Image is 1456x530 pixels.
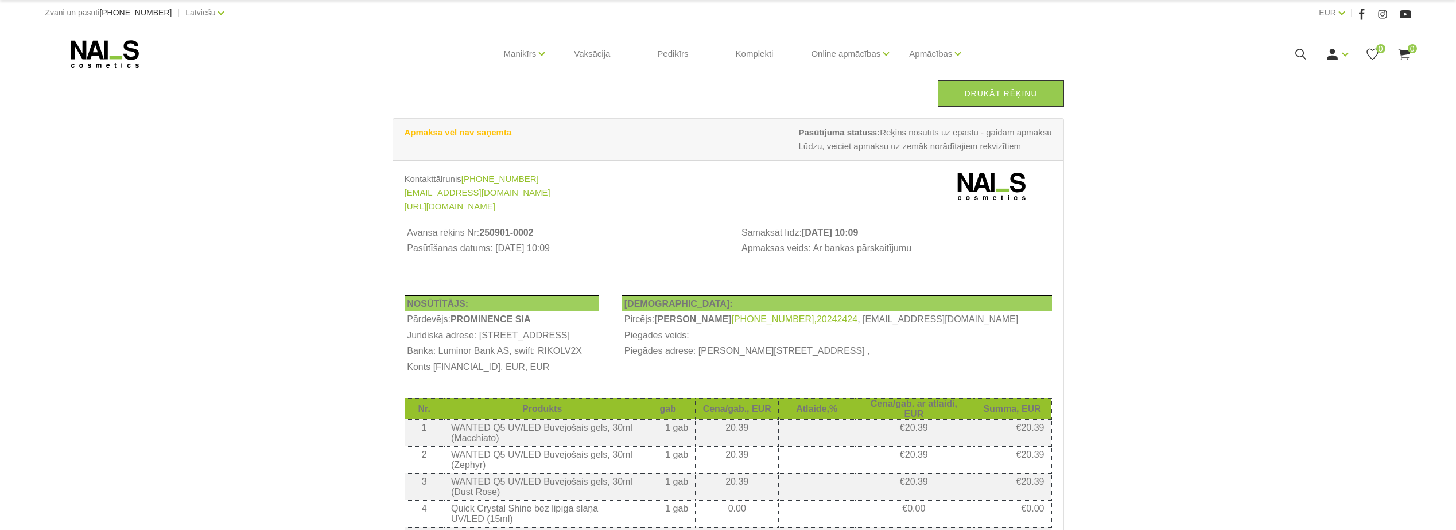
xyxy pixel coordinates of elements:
td: 1 gab [640,500,696,527]
td: Piegādes veids: [622,328,1052,344]
a: Latviešu [185,6,215,20]
td: 0.00 [696,500,779,527]
a: EUR [1319,6,1336,20]
td: 4 [405,500,444,527]
th: NOSŪTĪTĀJS: [405,295,599,311]
td: €0.00 [855,500,973,527]
a: [URL][DOMAIN_NAME] [405,200,495,213]
td: €20.39 [855,419,973,446]
td: €20.39 [973,446,1051,473]
td: Avansa rēķins izdrukāts: [DATE] 09:09:53 [405,256,716,272]
a: [PHONE_NUMBER] [461,172,539,186]
td: WANTED Q5 UV/LED Būvējošais gels, 30ml (Zephyr) [444,446,640,473]
b: [PERSON_NAME] [654,314,731,324]
strong: Pasūtījuma statuss: [798,127,880,137]
td: €20.39 [855,446,973,473]
th: Atlaide,% [779,398,855,419]
a: [EMAIL_ADDRESS][DOMAIN_NAME] [405,186,550,200]
th: Summa, EUR [973,398,1051,419]
td: Quick Crystal Shine bez lipīgā slāņa UV/LED (15ml) [444,500,640,527]
td: €20.39 [973,473,1051,500]
div: Kontakttālrunis [405,172,720,186]
td: Apmaksas veids: Ar bankas pārskaitījumu [739,241,1051,257]
td: 1 [405,419,444,446]
td: 1 gab [640,473,696,500]
span: Rēķins nosūtīts uz epastu - gaidām apmaksu Lūdzu, veiciet apmaksu uz zemāk norādītajiem rekvizītiem [798,126,1051,153]
span: | [177,6,180,20]
td: Piegādes adrese: [PERSON_NAME][STREET_ADDRESS] , [622,344,1052,360]
td: €0.00 [973,500,1051,527]
b: PROMINENCE SIA [451,314,531,324]
th: Cena/gab., EUR [696,398,779,419]
td: 3 [405,473,444,500]
a: [PHONE_NUMBER],20242424 [731,314,857,325]
span: | [1350,6,1353,20]
td: WANTED Q5 UV/LED Būvējošais gels, 30ml (Macchiato) [444,419,640,446]
td: 20.39 [696,446,779,473]
span: [PHONE_NUMBER] [99,8,172,17]
a: Drukāt rēķinu [938,80,1063,107]
th: [DEMOGRAPHIC_DATA]: [622,295,1052,311]
td: €20.39 [855,473,973,500]
a: Pedikīrs [648,26,697,81]
td: Pārdevējs: [405,311,599,328]
span: 0 [1408,44,1417,53]
td: 20.39 [696,419,779,446]
b: [DATE] 10:09 [802,228,858,237]
td: Pircējs: , [EMAIL_ADDRESS][DOMAIN_NAME] [622,311,1052,328]
td: WANTED Q5 UV/LED Būvējošais gels, 30ml (Dust Rose) [444,473,640,500]
a: 0 [1365,47,1380,61]
td: 20.39 [696,473,779,500]
a: Vaksācija [565,26,619,81]
a: Komplekti [727,26,783,81]
strong: Apmaksa vēl nav saņemta [405,127,512,137]
a: Manikīrs [504,31,537,77]
th: Avansa rēķins Nr: [405,225,716,241]
th: gab [640,398,696,419]
td: 1 gab [640,419,696,446]
a: [PHONE_NUMBER] [99,9,172,17]
th: Konts [FINANCIAL_ID], EUR, EUR [405,359,599,375]
b: 250901-0002 [479,228,533,237]
span: 0 [1376,44,1385,53]
th: Nr. [405,398,444,419]
a: Online apmācības [811,31,880,77]
th: Banka: Luminor Bank AS, swift: RIKOLV2X [405,344,599,360]
th: Produkts [444,398,640,419]
th: Juridiskā adrese: [STREET_ADDRESS] [405,328,599,344]
div: Zvani un pasūti [45,6,172,20]
td: 1 gab [640,446,696,473]
th: Samaksāt līdz: [739,225,1051,241]
a: 0 [1397,47,1411,61]
td: €20.39 [973,419,1051,446]
th: Cena/gab. ar atlaidi, EUR [855,398,973,419]
a: Apmācības [909,31,952,77]
td: 2 [405,446,444,473]
td: Pasūtīšanas datums: [DATE] 10:09 [405,241,716,257]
